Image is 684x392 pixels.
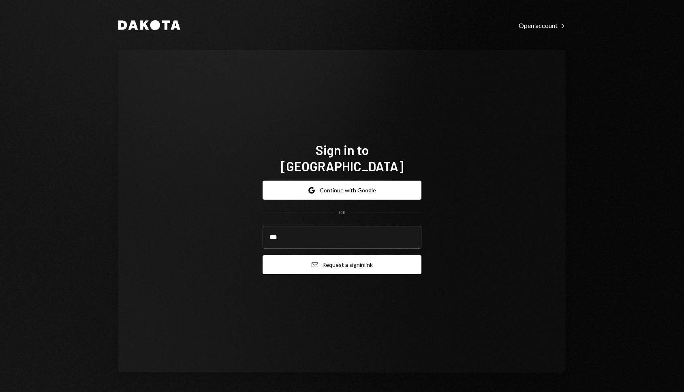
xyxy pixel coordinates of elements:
[263,142,421,174] h1: Sign in to [GEOGRAPHIC_DATA]
[519,21,566,30] a: Open account
[263,255,421,274] button: Request a signinlink
[263,181,421,200] button: Continue with Google
[339,209,346,216] div: OR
